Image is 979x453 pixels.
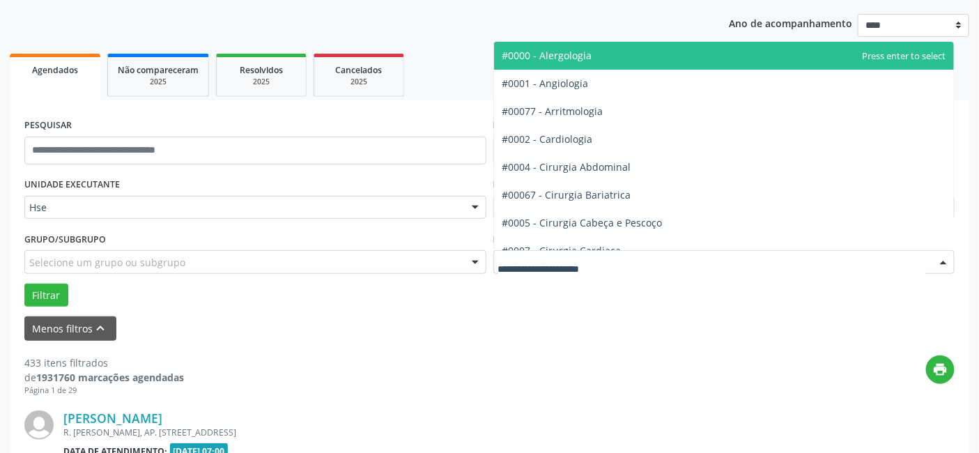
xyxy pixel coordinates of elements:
[29,255,185,270] span: Selecione um grupo ou subgrupo
[32,64,78,76] span: Agendados
[324,77,394,87] div: 2025
[502,77,589,90] span: #0001 - Angiologia
[24,115,72,137] label: PESQUISAR
[502,216,663,229] span: #0005 - Cirurgia Cabeça e Pescoço
[36,371,184,384] strong: 1931760 marcações agendadas
[502,244,622,257] span: #0007 - Cirurgia Cardiaca
[502,132,593,146] span: #0002 - Cardiologia
[336,64,383,76] span: Cancelados
[502,188,631,201] span: #00067 - Cirurgia Bariatrica
[502,105,603,118] span: #00077 - Arritmologia
[24,316,116,341] button: Menos filtroskeyboard_arrow_up
[118,77,199,87] div: 2025
[118,64,199,76] span: Não compareceram
[24,355,184,370] div: 433 itens filtrados
[502,49,592,62] span: #0000 - Alergologia
[24,229,106,250] label: Grupo/Subgrupo
[240,64,283,76] span: Resolvidos
[226,77,296,87] div: 2025
[63,427,746,438] div: R. [PERSON_NAME], AP. [STREET_ADDRESS]
[29,201,458,215] span: Hse
[24,385,184,397] div: Página 1 de 29
[24,174,120,196] label: UNIDADE EXECUTANTE
[24,284,68,307] button: Filtrar
[93,321,109,336] i: keyboard_arrow_up
[502,160,631,174] span: #0004 - Cirurgia Abdominal
[926,355,955,384] button: print
[933,362,948,377] i: print
[24,370,184,385] div: de
[63,410,162,426] a: [PERSON_NAME]
[730,14,853,31] p: Ano de acompanhamento
[24,410,54,440] img: img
